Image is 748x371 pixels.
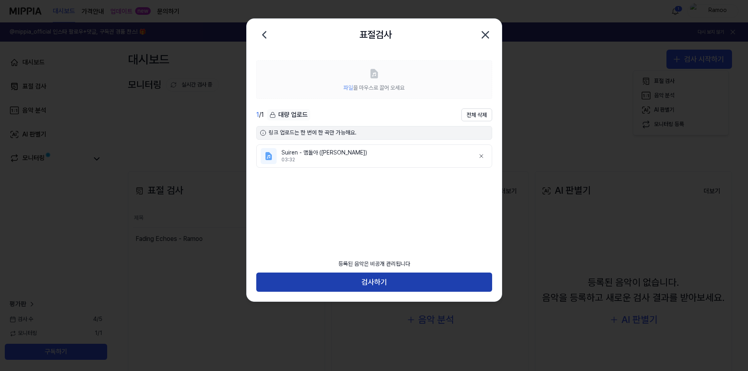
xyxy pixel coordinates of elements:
[267,109,310,120] div: 대량 업로드
[281,149,469,157] div: Suiren - 맴돌아 ([PERSON_NAME])
[281,156,469,163] div: 03:32
[256,126,492,140] div: 링크 업로드는 한 번에 한 곡만 가능해요.
[343,84,405,91] span: 을 마우스로 끌어 오세요
[267,109,310,121] button: 대량 업로드
[461,108,492,121] button: 전체 삭제
[333,255,415,273] div: 등록된 음악은 비공개 관리됩니다
[256,273,492,292] button: 검사하기
[343,84,353,91] span: 파일
[256,110,264,120] div: / 1
[256,111,259,118] span: 1
[359,27,392,42] h2: 표절검사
